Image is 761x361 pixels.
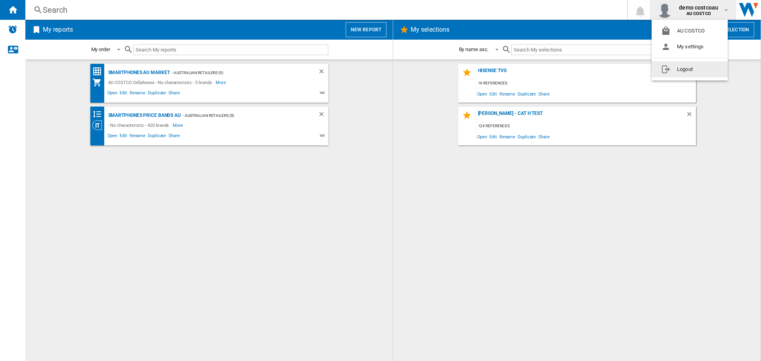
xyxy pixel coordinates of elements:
[652,23,728,39] button: AU COSTCO
[652,39,728,55] button: My settings
[652,61,728,77] button: Logout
